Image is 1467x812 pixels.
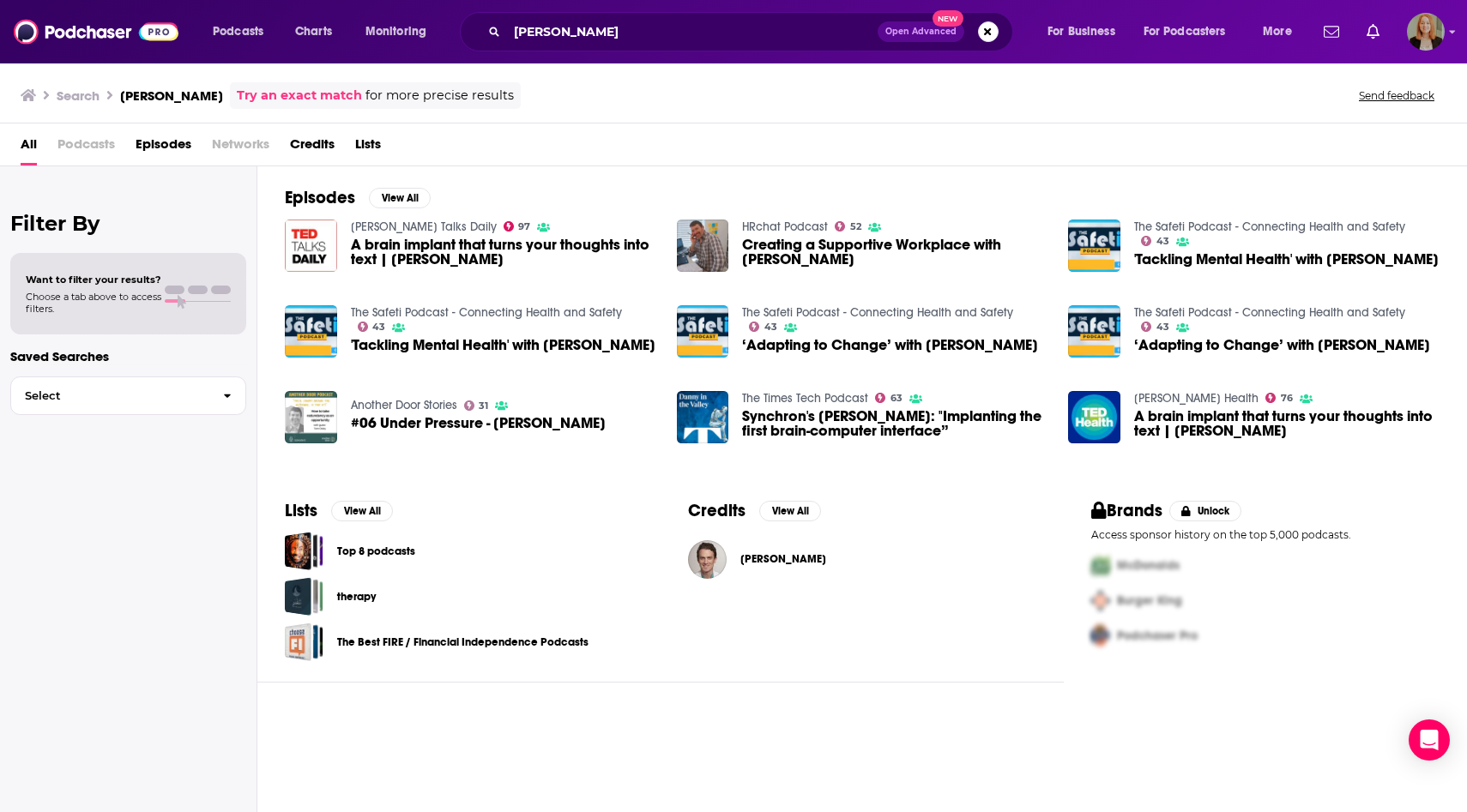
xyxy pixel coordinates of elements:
button: Unlock [1169,501,1242,521]
a: therapy [285,577,323,616]
a: Credits [290,130,335,165]
span: All [21,130,37,165]
h3: [PERSON_NAME] [120,87,223,104]
a: 43 [749,322,777,332]
img: 'Tackling Mental Health' with Tom Oxley [1068,220,1120,272]
a: 63 [875,393,903,403]
img: #06 Under Pressure - Tom Oxley [285,391,337,443]
button: open menu [1035,18,1137,45]
span: 43 [764,323,777,331]
a: ‘Adapting to Change’ with Tom Oxley [742,338,1038,352]
a: 76 [1265,393,1293,403]
a: TED Talks Daily [351,220,497,234]
a: Top 8 podcasts [337,542,415,561]
span: Choose a tab above to access filters. [26,291,161,315]
p: Access sponsor history on the top 5,000 podcasts. [1091,528,1440,541]
span: 76 [1281,394,1293,402]
img: A brain implant that turns your thoughts into text | Tom Oxley [1068,391,1120,443]
span: Charts [295,20,332,44]
a: 97 [504,221,531,232]
a: Synchron's Tom Oxley: "Implanting the first brain-computer interface” [742,409,1047,438]
a: A brain implant that turns your thoughts into text | Tom Oxley [1134,409,1440,438]
span: For Business [1047,20,1115,44]
a: Another Door Stories [351,398,457,412]
a: Top 8 podcasts [285,532,323,570]
a: Show notifications dropdown [1360,17,1386,46]
a: 43 [358,322,386,332]
button: View All [369,188,431,208]
span: Burger King [1117,593,1182,608]
a: The Best FIRE / Financial Independence Podcasts [337,633,589,652]
span: Networks [212,130,269,165]
h2: Filter By [10,211,246,236]
span: 43 [372,323,385,331]
img: Third Pro Logo [1084,618,1117,653]
span: for more precise results [365,86,514,105]
button: Show profile menu [1407,13,1445,51]
a: The Times Tech Podcast [742,391,868,406]
a: #06 Under Pressure - Tom Oxley [351,416,606,430]
span: Monitoring [365,20,426,44]
span: Open Advanced [885,27,957,36]
span: A brain implant that turns your thoughts into text | [PERSON_NAME] [1134,409,1440,438]
h2: Lists [285,500,317,521]
button: open menu [201,18,286,45]
a: Try an exact match [237,86,362,105]
div: Open Intercom Messenger [1409,719,1450,761]
a: A brain implant that turns your thoughts into text | Tom Oxley [351,238,656,267]
a: ‘Adapting to Change’ with Tom Oxley [677,305,729,358]
a: Episodes [136,130,191,165]
a: 'Tackling Mental Health' with Tom Oxley [1134,252,1439,267]
button: open menu [353,18,449,45]
h2: Brands [1091,500,1162,521]
a: The Safeti Podcast - Connecting Health and Safety [351,305,622,320]
img: Creating a Supportive Workplace with Tom Oxley [677,220,729,272]
span: 63 [890,394,903,402]
a: 43 [1141,236,1169,246]
span: Podchaser Pro [1117,629,1198,643]
span: Podcasts [57,130,115,165]
img: User Profile [1407,13,1445,51]
button: open menu [1251,18,1313,45]
a: TED Health [1134,391,1259,406]
h3: Search [57,87,100,104]
a: EpisodesView All [285,187,431,208]
img: Podchaser - Follow, Share and Rate Podcasts [14,15,178,48]
button: Tom OxleyTom Oxley [688,532,1036,586]
a: Tom Oxley [740,552,826,566]
a: 31 [464,400,489,411]
span: Select [11,390,209,401]
input: Search podcasts, credits, & more... [507,18,878,45]
a: The Safeti Podcast - Connecting Health and Safety [742,305,1013,320]
span: 'Tackling Mental Health' with [PERSON_NAME] [1134,252,1439,267]
span: For Podcasters [1144,20,1226,44]
span: 52 [850,223,861,231]
span: McDonalds [1117,558,1180,573]
span: More [1263,20,1292,44]
span: Want to filter your results? [26,274,161,286]
span: #06 Under Pressure - [PERSON_NAME] [351,416,606,430]
span: 'Tackling Mental Health' with [PERSON_NAME] [351,338,655,352]
a: CreditsView All [688,500,821,521]
a: ListsView All [285,500,393,521]
span: ‘Adapting to Change’ with [PERSON_NAME] [1134,338,1430,352]
img: Tom Oxley [688,540,727,579]
h2: Credits [688,500,746,521]
img: First Pro Logo [1084,548,1117,583]
a: Lists [355,130,381,165]
span: Logged in as emckenzie [1407,13,1445,51]
button: View All [759,501,821,521]
span: Creating a Supportive Workplace with [PERSON_NAME] [742,238,1047,267]
p: Saved Searches [10,348,246,364]
a: ‘Adapting to Change’ with Tom Oxley [1068,305,1120,358]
